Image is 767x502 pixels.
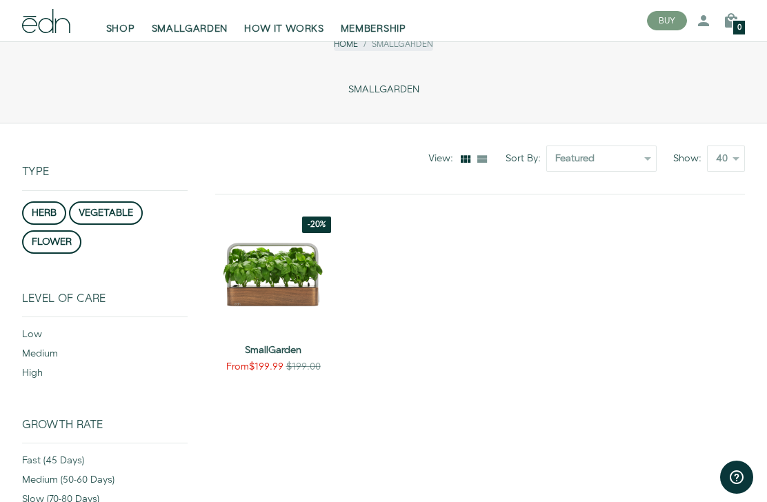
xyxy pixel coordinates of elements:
img: SmallGarden [215,217,331,332]
span: SHOP [106,22,135,36]
div: Type [22,123,188,190]
a: SHOP [98,6,143,36]
a: SmallGarden [215,343,331,357]
div: fast (45 days) [22,454,188,473]
button: vegetable [69,201,143,225]
div: Level of Care [22,292,188,317]
div: View: [428,152,459,165]
span: SMALLGARDEN [348,84,419,96]
span: -20% [308,221,326,229]
button: flower [22,230,81,254]
label: Show: [673,152,707,165]
div: From [226,360,283,374]
div: medium (50-60 days) [22,473,188,492]
div: medium [22,347,188,366]
a: HOW IT WORKS [236,6,332,36]
label: Sort By: [506,152,546,165]
button: BUY [647,11,687,30]
iframe: Opens a widget where you can find more information [720,461,753,495]
span: HOW IT WORKS [244,22,323,36]
div: $199.00 [283,360,321,374]
span: MEMBERSHIP [341,22,406,36]
span: $199.99 [249,360,283,374]
span: SMALLGARDEN [152,22,228,36]
span: 0 [737,24,741,32]
div: low [22,328,188,347]
a: Home [334,39,358,50]
a: MEMBERSHIP [332,6,415,36]
li: SmallGarden [358,39,433,50]
nav: breadcrumbs [334,39,433,50]
a: SMALLGARDEN [143,6,237,36]
button: herb [22,201,66,225]
div: Growth Rate [22,419,188,443]
div: high [22,366,188,385]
